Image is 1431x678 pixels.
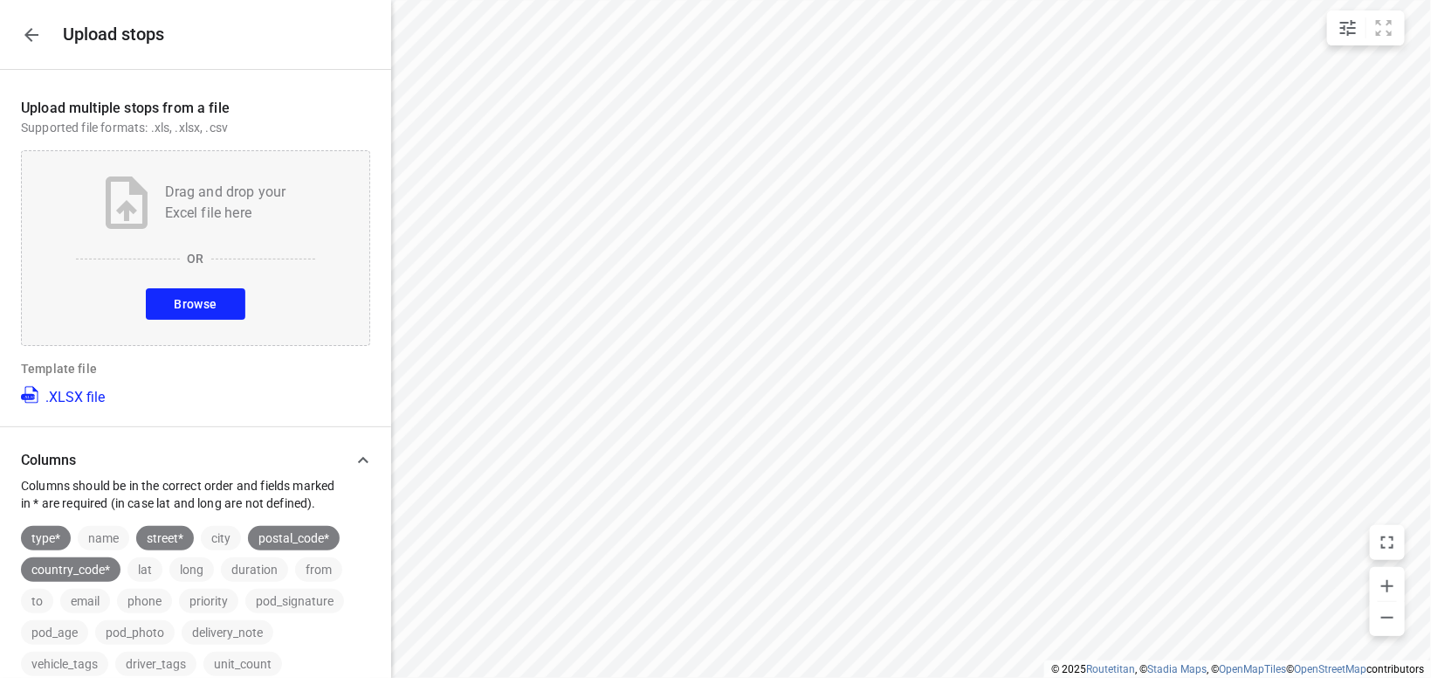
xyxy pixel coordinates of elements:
img: Upload file [106,176,148,229]
span: type* [21,531,71,545]
span: driver_tags [115,657,196,671]
p: Drag and drop your Excel file here [165,182,286,224]
div: ColumnsColumns should be in the correct order and fields marked in * are required (in case lat an... [21,443,370,512]
div: small contained button group [1327,10,1405,45]
span: street* [136,531,194,545]
p: Template file [21,360,370,377]
span: unit_count [203,657,282,671]
span: postal_code* [248,531,340,545]
img: XLSX [21,384,42,405]
span: vehicle_tags [21,657,108,671]
span: lat [127,563,162,577]
span: country_code* [21,563,120,577]
span: pod_photo [95,626,175,640]
button: Browse [146,288,244,320]
a: Stadia Maps [1147,663,1207,675]
a: .XLSX file [21,384,105,405]
span: duration [221,563,288,577]
span: name [78,531,129,545]
a: OpenMapTiles [1219,663,1286,675]
span: to [21,594,53,608]
p: Columns [21,452,346,468]
span: priority [179,594,238,608]
a: Routetitan [1086,663,1135,675]
p: Columns should be in the correct order and fields marked in * are required (in case lat and long ... [21,477,346,512]
span: phone [117,594,172,608]
p: OR [187,250,203,267]
p: Supported file formats: .xls, .xlsx, .csv [21,119,370,136]
p: Upload multiple stops from a file [21,98,370,119]
button: Map settings [1331,10,1366,45]
span: email [60,594,110,608]
span: from [295,563,342,577]
span: city [201,531,241,545]
span: pod_signature [245,594,344,608]
span: long [169,563,214,577]
h5: Upload stops [63,24,164,45]
a: OpenStreetMap [1294,663,1366,675]
span: Browse [174,294,217,315]
span: delivery_note [182,626,273,640]
span: pod_age [21,626,88,640]
li: © 2025 , © , © © contributors [1051,663,1424,675]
